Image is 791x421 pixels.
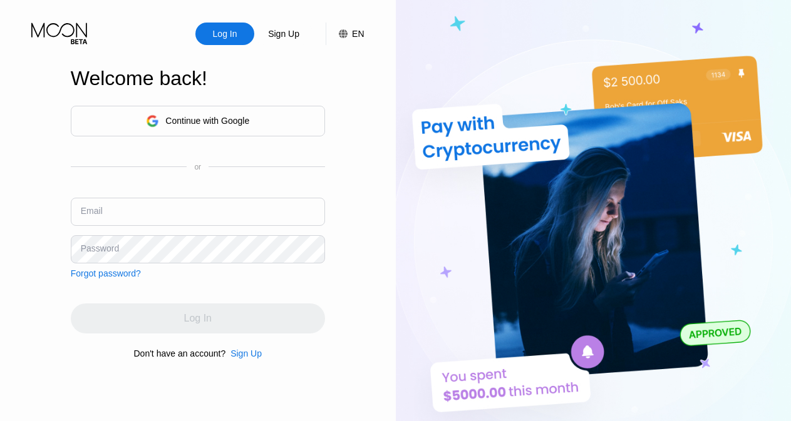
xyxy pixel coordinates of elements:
div: Sign Up [254,23,313,45]
div: Sign Up [225,348,262,358]
div: Log In [212,28,239,40]
div: Email [81,206,103,216]
div: Sign Up [267,28,301,40]
div: Continue with Google [71,106,325,136]
div: Don't have an account? [134,348,226,358]
div: EN [352,29,364,39]
div: Continue with Google [165,116,249,126]
div: EN [326,23,364,45]
div: Forgot password? [71,268,141,278]
div: Password [81,243,119,253]
div: Log In [195,23,254,45]
div: Welcome back! [71,67,325,90]
div: Sign Up [230,348,262,358]
div: or [194,163,201,171]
